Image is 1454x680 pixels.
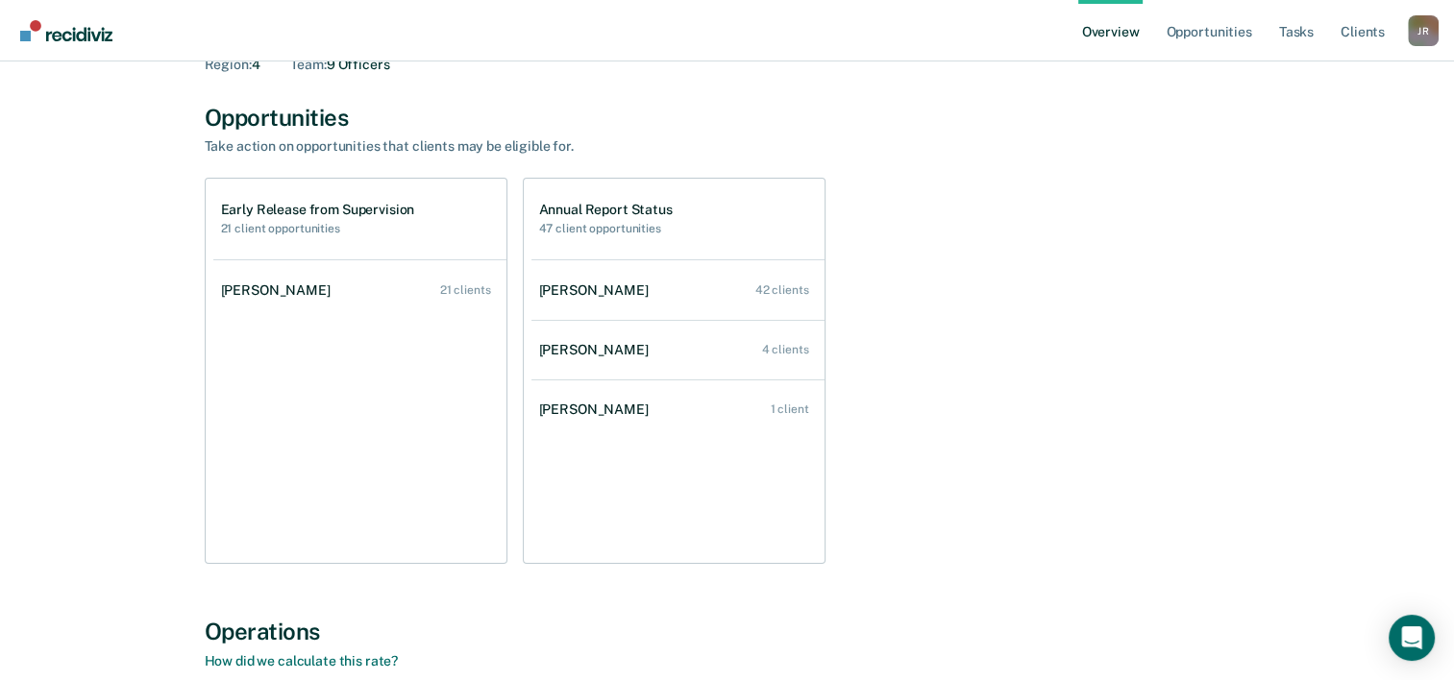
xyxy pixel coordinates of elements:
[205,57,252,72] span: Region :
[290,57,389,73] div: 9 Officers
[221,202,415,218] h1: Early Release from Supervision
[531,263,825,318] a: [PERSON_NAME] 42 clients
[1408,15,1439,46] button: Profile dropdown button
[221,282,338,299] div: [PERSON_NAME]
[755,283,809,297] div: 42 clients
[539,282,656,299] div: [PERSON_NAME]
[539,342,656,358] div: [PERSON_NAME]
[531,323,825,377] a: [PERSON_NAME] 4 clients
[531,382,825,437] a: [PERSON_NAME] 1 client
[770,402,808,416] div: 1 client
[221,222,415,235] h2: 21 client opportunities
[539,202,673,218] h1: Annual Report Status
[205,104,1250,132] div: Opportunities
[213,263,506,318] a: [PERSON_NAME] 21 clients
[205,653,399,668] a: How did we calculate this rate?
[205,138,877,155] div: Take action on opportunities that clients may be eligible for.
[205,57,260,73] div: 4
[205,618,1250,645] div: Operations
[20,20,112,41] img: Recidiviz
[1408,15,1439,46] div: J R
[539,222,673,235] h2: 47 client opportunities
[1389,615,1435,661] div: Open Intercom Messenger
[762,343,809,356] div: 4 clients
[539,401,656,418] div: [PERSON_NAME]
[290,57,326,72] span: Team :
[440,283,491,297] div: 21 clients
